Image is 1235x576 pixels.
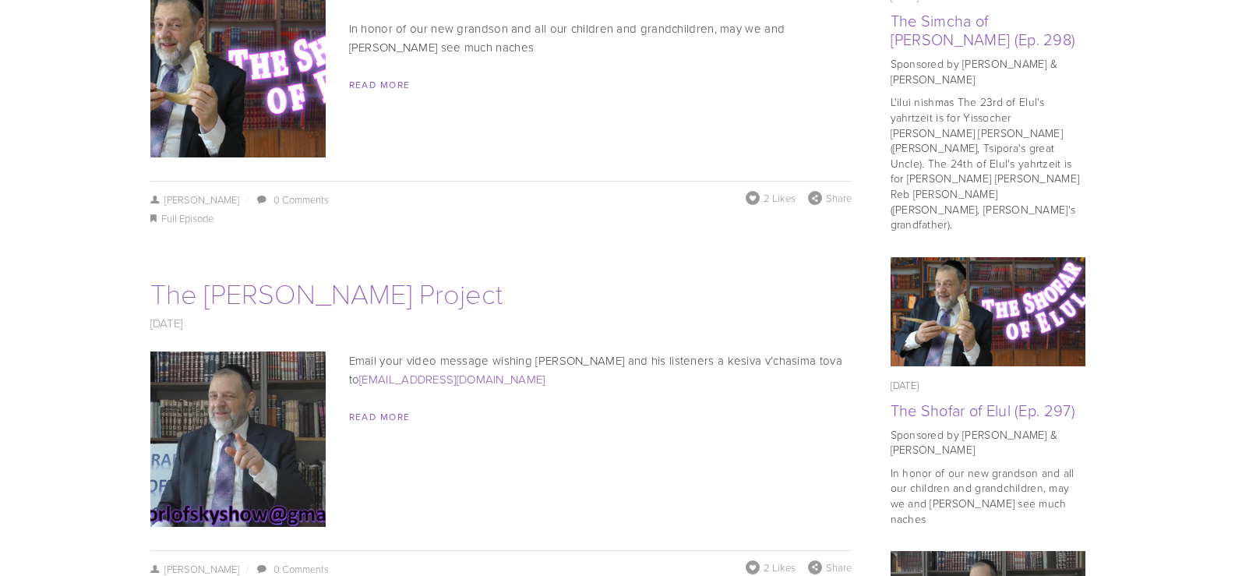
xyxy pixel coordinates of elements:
p: In honor of our new grandson and all our children and grandchildren, may we and [PERSON_NAME] see... [891,465,1085,526]
div: Share [808,560,852,574]
p: Sponsored by [PERSON_NAME] & [PERSON_NAME] [891,427,1085,458]
span: / [239,193,255,207]
a: The [PERSON_NAME] Project [150,274,503,312]
span: 2 Likes [764,560,796,574]
a: Read More [349,78,411,91]
a: The Simcha of [PERSON_NAME] (Ep. 298) [891,9,1076,50]
a: Read More [349,410,411,423]
a: 0 Comments [273,193,329,207]
p: Sponsored by [PERSON_NAME] & [PERSON_NAME] [891,56,1085,87]
p: L'ilui nishmas The 23rd of Elul's yahrtzeit is for Yissocher [PERSON_NAME] [PERSON_NAME] ([PERSON... [891,94,1085,231]
img: The Shofar of Elul (Ep. 297) [890,257,1085,367]
a: [EMAIL_ADDRESS][DOMAIN_NAME] [359,371,545,387]
div: Share [808,191,852,205]
a: 0 Comments [273,562,329,576]
a: The Shofar of Elul (Ep. 297) [891,399,1075,421]
a: [PERSON_NAME] [150,562,240,576]
img: The Rabbi Orlofsky Rosh Hashana Project [82,352,393,527]
p: Email your video message wishing [PERSON_NAME] and his listeners a kesiva v’chasima tova to [150,352,852,389]
a: [DATE] [150,315,183,331]
span: / [239,562,255,576]
span: 2 Likes [764,191,796,205]
time: [DATE] [891,378,919,392]
a: Full Episode [161,211,213,225]
p: In honor of our new grandson and all our children and grandchildren, may we and [PERSON_NAME] see... [150,19,852,57]
a: [PERSON_NAME] [150,193,240,207]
